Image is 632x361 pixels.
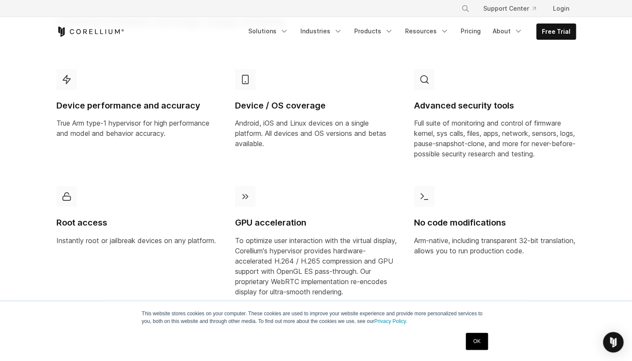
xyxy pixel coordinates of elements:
h4: GPU acceleration [235,217,397,229]
a: Resources [400,23,454,39]
p: Android, iOS and Linux devices on a single platform. All devices and OS versions and betas availa... [235,118,397,149]
a: Pricing [456,23,486,39]
h4: No code modifications [414,217,576,229]
a: Privacy Policy. [374,318,407,324]
a: Support Center [476,1,543,16]
a: Products [349,23,398,39]
h4: Device performance and accuracy [56,100,218,112]
h4: Root access [56,217,218,229]
div: Navigation Menu [451,1,576,16]
h4: Device / OS coverage [235,100,397,112]
div: Navigation Menu [243,23,576,40]
p: Full suite of monitoring and control of firmware kernel, sys calls, files, apps, network, sensors... [414,118,576,159]
p: This website stores cookies on your computer. These cookies are used to improve your website expe... [142,310,491,325]
a: OK [466,333,488,350]
div: Open Intercom Messenger [603,332,623,352]
p: To optimize user interaction with the virtual display, Corellium's hypervisor provides hardware-a... [235,235,397,297]
a: Corellium Home [56,26,124,37]
button: Search [458,1,473,16]
a: Free Trial [537,24,576,39]
h4: Advanced security tools [414,100,576,112]
p: Arm-native, including transparent 32-bit translation, allows you to run production code. [414,235,576,256]
a: About [488,23,528,39]
a: Industries [295,23,347,39]
a: Login [546,1,576,16]
p: Instantly root or jailbreak devices on any platform. [56,235,218,246]
p: True Arm type-1 hypervisor for high performance and model and behavior accuracy. [56,118,218,138]
a: Solutions [243,23,294,39]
